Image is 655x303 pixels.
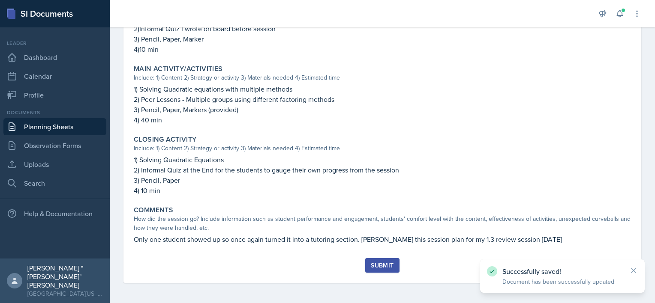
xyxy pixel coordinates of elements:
div: [GEOGRAPHIC_DATA][US_STATE] in [GEOGRAPHIC_DATA] [27,289,103,298]
p: 3) Pencil, Paper, Markers (provided) [134,104,631,115]
p: 2) Peer Lessons - Multiple groups using different factoring methods [134,94,631,104]
div: Leader [3,39,106,47]
label: Comments [134,206,173,214]
div: [PERSON_NAME] "[PERSON_NAME]" [PERSON_NAME] [27,264,103,289]
a: Profile [3,86,106,104]
p: 4)10 min [134,44,631,54]
a: Dashboard [3,49,106,66]
a: Calendar [3,68,106,85]
a: Uploads [3,156,106,173]
a: Planning Sheets [3,118,106,135]
p: 1) Solving Quadratic equations with multiple methods [134,84,631,94]
p: Successfully saved! [502,267,622,276]
p: 1) Solving Quadratic Equations [134,154,631,165]
div: Help & Documentation [3,205,106,222]
button: Submit [365,258,399,273]
p: Document has been successfully updated [502,277,622,286]
p: 3) Pencil, Paper [134,175,631,185]
label: Closing Activity [134,135,196,144]
div: Include: 1) Content 2) Strategy or activity 3) Materials needed 4) Estimated time [134,144,631,153]
p: 2)Informal Quiz I wrote on board before session [134,24,631,34]
div: Documents [3,109,106,116]
div: Include: 1) Content 2) Strategy or activity 3) Materials needed 4) Estimated time [134,73,631,82]
a: Search [3,175,106,192]
p: 4) 10 min [134,185,631,196]
p: Only one student showed up so once again turned it into a tutoring section. [PERSON_NAME] this se... [134,234,631,244]
p: 2) Informal Quiz at the End for the students to gauge their own progress from the session [134,165,631,175]
label: Main Activity/Activities [134,65,223,73]
a: Observation Forms [3,137,106,154]
div: How did the session go? Include information such as student performance and engagement, students'... [134,214,631,232]
p: 3) Pencil, Paper, Marker [134,34,631,44]
p: 4) 40 min [134,115,631,125]
div: Submit [371,262,394,269]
